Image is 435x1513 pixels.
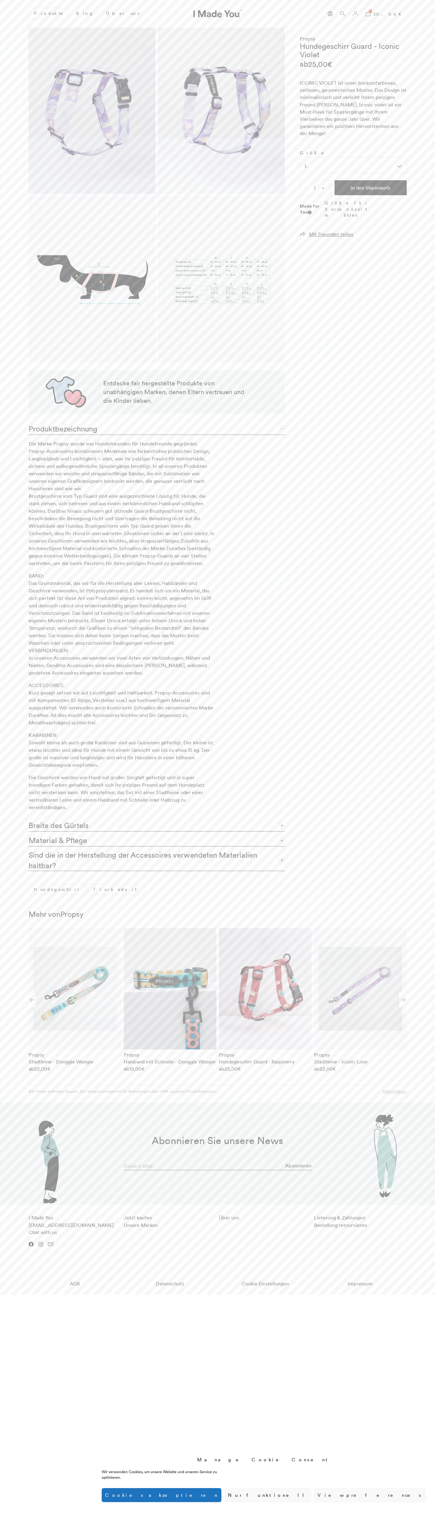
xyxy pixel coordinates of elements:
strong: Made for You [300,203,320,215]
a: Propsy Hundegeschirr Guard - Raspberry ab25,00€ [219,1051,312,1072]
button: Nur funktionell [224,1488,311,1502]
section: 2 / 12 [124,928,216,1072]
a: Blog [71,8,99,19]
h1: Hundegeschirr Guard - Iconic Violet [300,42,407,59]
h2: Abonnieren Sie unsere News [52,1135,384,1147]
a: Tierbedarf [88,884,145,894]
h2: Hundegeschirr Guard - Raspberry [219,1058,312,1065]
section: 1 / 12 [29,928,121,1072]
h2: Mehr von [29,910,407,919]
img: Info sign [309,211,311,214]
bdi: 30,00 [373,11,407,17]
div: Wir verwenden Cookies, um unsere Website und unseren Service zu optimieren. [102,1469,237,1480]
div: Propsy [124,1051,216,1058]
a: Propsy Halsband mit Schnalle - Dooggie Woogie ab15,00€ [124,1051,216,1072]
a: [EMAIL_ADDRESS][DOMAIN_NAME] [29,1222,114,1228]
bdi: 25,00 [308,59,332,69]
div: Propsy [314,1051,407,1058]
h2: Stadtleine - Dooggie Woogie [29,1058,121,1065]
a: Bestellung retournieren [314,1222,367,1228]
span: ab [124,1065,146,1072]
section: 4 / 12 [314,928,407,1072]
span: € [333,1066,336,1072]
span: € [238,1066,241,1072]
div: Propsy [29,1051,121,1058]
label: Größe [300,150,407,156]
a: Propsy Stadtleine - Iconic Love ab22,00€ [314,1051,407,1072]
button: Cookies akzeptieren [102,1488,221,1502]
a: Sind die in der Herstellung der Accessoires verwendeten Materialien haltbar? [29,846,285,871]
div: Manage Cookie Consent [197,1456,330,1463]
a: Mehr erfahren [382,1089,407,1094]
a: Datenschutz [124,1277,216,1290]
div: L [300,158,407,173]
bdi: 15,00 [129,1066,145,1072]
a: AGB [29,1277,121,1290]
a: Produktbezeichnung [29,420,285,435]
a: Propsy [60,909,84,919]
span: ab [314,1065,337,1072]
a: Über uns [101,8,144,19]
button: View preferences [314,1488,426,1502]
h2: Halsband mit Schnalle - Dooggie Woogie [124,1058,216,1065]
a: Propsy [300,35,316,42]
a: Propsy Stadtleine - Dooggie Woogie ab22,00€ [29,1051,121,1072]
div: Next slide [399,992,407,1007]
div: ICONIC VIOLET ist unser bonbonfarbenes, zeitloses, geometrisches Muster. Das Design ist minimalis... [300,79,407,137]
span: + [317,180,330,195]
span: € [141,1066,145,1072]
bdi: 22,00 [34,1066,51,1072]
button: In den Warenkorb [335,180,407,195]
a: 1 30,00€ [363,8,407,20]
a: Breite des Gürtels [29,817,285,832]
a: Hundegeschirr [29,884,86,894]
span: - [300,180,312,195]
p: Die Marke Propsy wurde von Hundefreunden für Hundefreunde gegründet. Propsy-Accessoires kombinier... [29,440,215,567]
p: Alle Preise enthalten Steuern. Der Versand ist kostenlos für Bestellungen über 100€, es gelten Ei... [29,1089,216,1094]
span: € [327,59,332,69]
p: ACCESSOIRES: Kurz gesagt setzen wir auf Leichtigkeit und Haltbarkeit. Propsy-Accessoires sind mit... [29,681,215,726]
section: 3 / 12 [219,928,312,1072]
bdi: 22,00 [320,1066,336,1072]
p: Entdecke fair hergestellte Produkte von unabhängigen Marken, denen Eltern vertrauen und die Kinde... [103,379,246,405]
a: Lieferung & Zahlungen [314,1214,365,1221]
a: Cookie Einstellungen [219,1277,312,1290]
p: BAND: Das Grundmaterial, das wir für die Herstellung aller Leinen, Halsbänder und Geschirre verwe... [29,572,215,676]
span: ab [29,1065,52,1072]
div: Propsy [219,1051,312,1058]
span: 1 [368,9,372,13]
input: Menge [300,180,330,195]
a: Mit Freunden teilen [300,231,353,237]
a: Material & Pflege [29,832,285,846]
div: ab [300,59,332,69]
a: Impressum [314,1277,407,1290]
span: € [398,11,407,17]
span: ab [219,1065,242,1072]
a: Chat with us [29,1229,57,1235]
span: Die Geschirre werden von Hand mit großer Sorgfalt gefertigt und in super trendigen Farben gehalte... [29,774,205,810]
a: Unsere Marken [124,1222,158,1228]
button: Abonnieren [285,1159,312,1172]
a: Über uns [219,1214,239,1221]
div: Previous slide [29,992,36,1007]
p: Größe für Versandzeit wählen [325,200,406,219]
a: Jetzt kaufen [124,1214,152,1221]
a: Produkte [29,8,69,19]
h2: Stadtleine - Iconic Love [314,1058,407,1065]
span: I Made You [29,1214,114,1235]
bdi: 25,00 [224,1066,241,1072]
p: KARABINER: Sowohl kleine als auch große Karabiner sind aus Gusseisen gefertigt. Der kleine ist et... [29,731,215,769]
span: Mit Freunden teilen [309,231,353,237]
span: € [47,1066,51,1072]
